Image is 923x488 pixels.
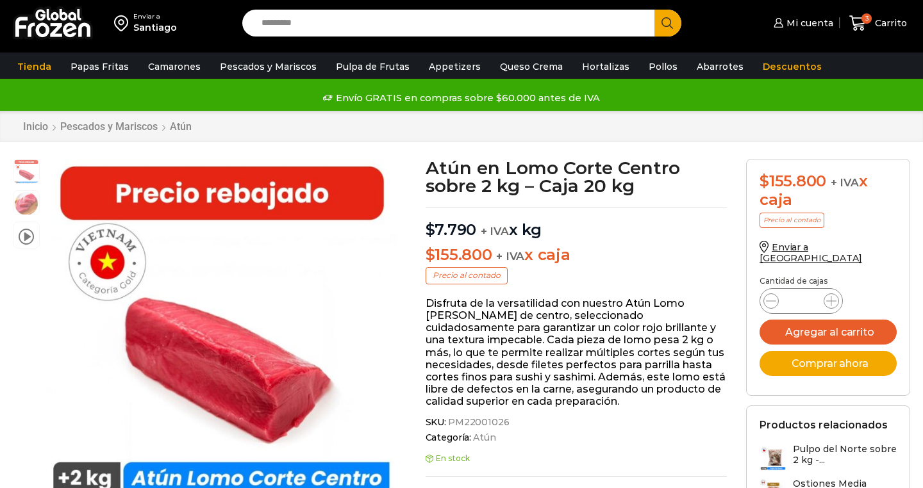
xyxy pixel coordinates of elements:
span: Carrito [872,17,907,29]
a: Pulpa de Frutas [329,54,416,79]
button: Agregar al carrito [760,320,897,345]
span: PM22001026 [446,417,510,428]
input: Product quantity [789,292,813,310]
span: + IVA [496,250,524,263]
h2: Productos relacionados [760,419,888,431]
a: Enviar a [GEOGRAPHIC_DATA] [760,241,862,264]
bdi: 155.800 [426,245,492,264]
a: Atún [471,432,495,443]
span: Categoría: [426,432,728,443]
a: 3 Carrito [846,8,910,38]
span: atun-lomo-corte [13,191,39,216]
p: Precio al contado [426,267,508,284]
a: Camarones [142,54,207,79]
span: 3 [861,13,872,24]
nav: Breadcrumb [22,120,192,133]
a: Mi cuenta [770,10,833,36]
a: Papas Fritas [64,54,135,79]
span: $ [760,172,769,190]
span: atun corte centro [13,159,39,185]
a: Appetizers [422,54,487,79]
span: + IVA [831,176,859,189]
a: Pulpo del Norte sobre 2 kg -... [760,444,897,471]
a: Atún [169,120,192,133]
p: x kg [426,207,728,240]
div: Santiago [133,21,177,34]
bdi: 7.790 [426,220,477,239]
a: Pescados y Mariscos [213,54,323,79]
a: Hortalizas [576,54,636,79]
a: Tienda [11,54,58,79]
bdi: 155.800 [760,172,826,190]
div: x caja [760,172,897,209]
img: address-field-icon.svg [114,12,133,34]
span: SKU: [426,417,728,428]
p: Cantidad de cajas [760,277,897,286]
p: Precio al contado [760,213,824,228]
div: Enviar a [133,12,177,21]
h3: Pulpo del Norte sobre 2 kg -... [793,444,897,466]
span: Mi cuenta [783,17,833,29]
a: Pescados y Mariscos [60,120,158,133]
h1: Atún en Lomo Corte Centro sobre 2 kg – Caja 20 kg [426,159,728,195]
button: Comprar ahora [760,351,897,376]
span: $ [426,220,435,239]
span: $ [426,245,435,264]
p: En stock [426,454,728,463]
a: Pollos [642,54,684,79]
p: Disfruta de la versatilidad con nuestro Atún Lomo [PERSON_NAME] de centro, seleccionado cuidadosa... [426,297,728,408]
a: Abarrotes [690,54,750,79]
a: Inicio [22,120,49,133]
p: x caja [426,246,728,264]
button: Search button [654,10,681,37]
span: + IVA [481,225,509,238]
a: Queso Crema [494,54,569,79]
a: Descuentos [756,54,828,79]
